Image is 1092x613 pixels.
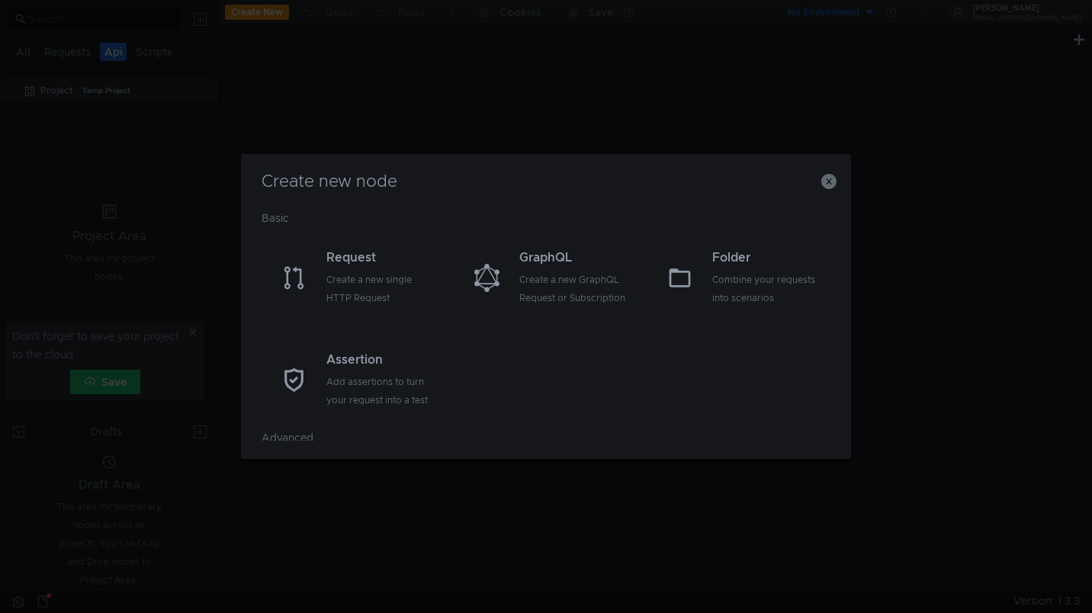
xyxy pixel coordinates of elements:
[326,271,435,307] div: Create a new single HTTP Request
[712,249,821,267] div: Folder
[519,271,628,307] div: Create a new GraphQL Request or Subscription
[262,428,830,459] div: Advanced
[259,172,833,191] h3: Create new node
[326,373,435,409] div: Add assertions to turn your request into a test
[326,351,435,369] div: Assertion
[712,271,821,307] div: Combine your requests into scenarios
[519,249,628,267] div: GraphQL
[262,209,830,239] div: Basic
[326,249,435,267] div: Request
